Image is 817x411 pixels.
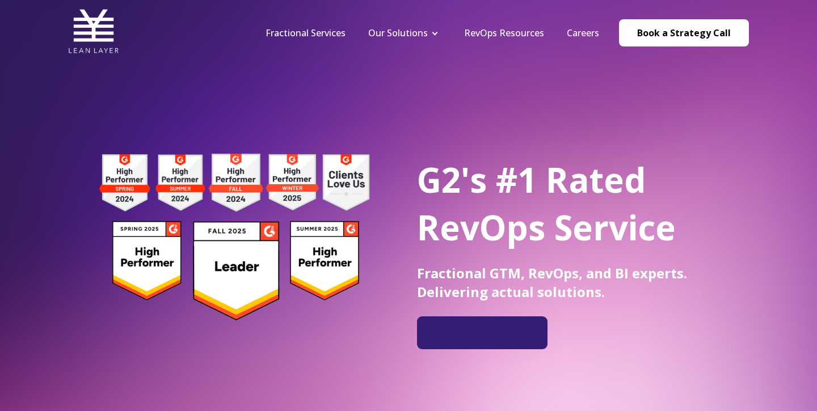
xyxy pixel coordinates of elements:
div: Navigation Menu [254,27,610,39]
span: Fractional GTM, RevOps, and BI experts. Delivering actual solutions. [417,264,687,301]
a: RevOps Resources [464,27,544,39]
img: Lean Layer Logo [68,6,119,57]
iframe: Embedded CTA [423,321,542,345]
a: Our Solutions [368,27,428,39]
a: Fractional Services [266,27,346,39]
a: Book a Strategy Call [619,19,749,46]
img: g2 badges [79,150,389,324]
span: G2's #1 Rated RevOps Service [417,156,676,251]
a: Careers [567,27,599,39]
